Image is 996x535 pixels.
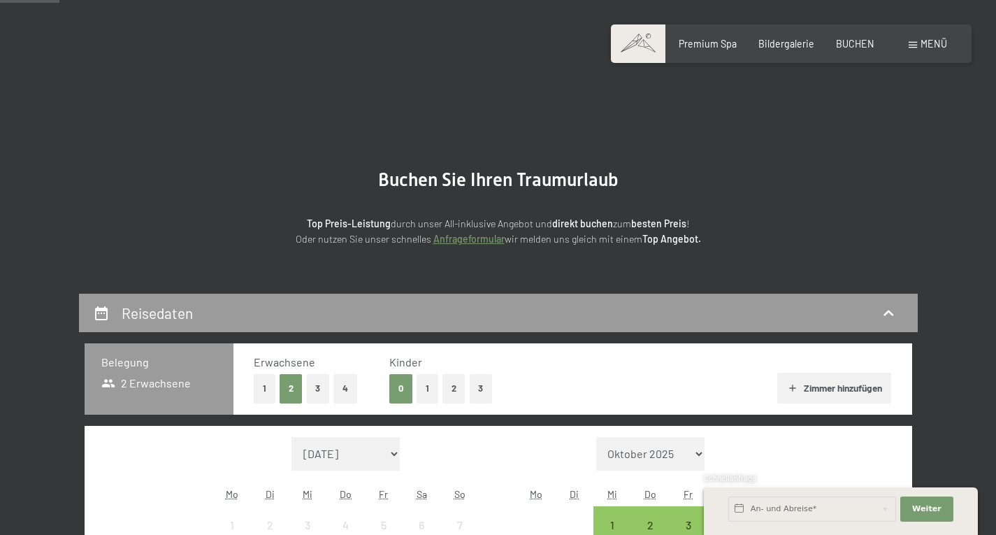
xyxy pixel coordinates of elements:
abbr: Montag [530,488,542,500]
button: 1 [254,374,275,403]
a: Bildergalerie [758,38,814,50]
abbr: Sonntag [454,488,465,500]
strong: Top Preis-Leistung [307,217,391,229]
h3: Belegung [101,355,217,370]
button: 4 [333,374,357,403]
abbr: Donnerstag [340,488,352,500]
button: Weiter [900,497,953,522]
abbr: Montag [226,488,238,500]
span: Kinder [389,355,422,369]
strong: Top Angebot. [642,233,701,245]
abbr: Mittwoch [303,488,312,500]
abbr: Samstag [417,488,427,500]
strong: direkt buchen [552,217,613,229]
a: Anfrageformular [433,233,505,245]
button: 0 [389,374,412,403]
button: 3 [307,374,330,403]
strong: besten Preis [631,217,686,229]
button: 1 [417,374,438,403]
abbr: Dienstag [570,488,579,500]
abbr: Dienstag [266,488,275,500]
span: Schnellanfrage [704,473,756,483]
button: Zimmer hinzufügen [777,373,891,404]
span: Weiter [912,504,941,515]
abbr: Mittwoch [607,488,617,500]
a: BUCHEN [836,38,874,50]
abbr: Freitag [684,488,693,500]
span: Menü [921,38,947,50]
p: durch unser All-inklusive Angebot und zum ! Oder nutzen Sie unser schnelles wir melden uns gleich... [191,216,806,248]
button: 2 [442,374,465,403]
span: Buchen Sie Ihren Traumurlaub [378,169,619,190]
abbr: Donnerstag [644,488,656,500]
a: Premium Spa [679,38,737,50]
button: 3 [470,374,493,403]
abbr: Freitag [379,488,388,500]
span: Erwachsene [254,355,315,369]
button: 2 [280,374,303,403]
span: 2 Erwachsene [101,376,192,391]
h2: Reisedaten [122,304,193,322]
